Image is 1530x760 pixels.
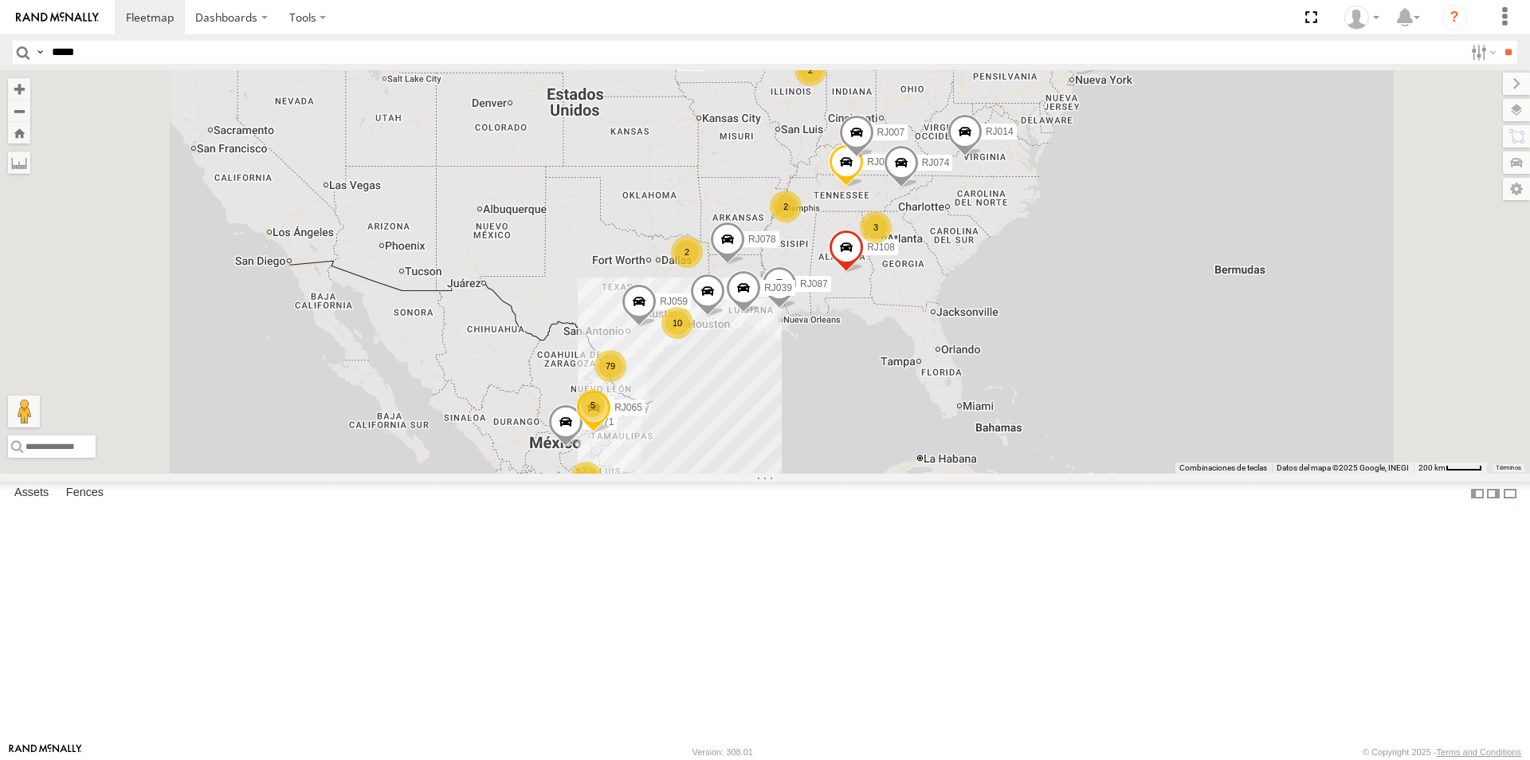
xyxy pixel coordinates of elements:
div: 5 [577,389,609,421]
button: Zoom Home [8,122,30,144]
div: Version: 308.01 [692,747,753,757]
span: RJ078 [748,234,776,245]
button: Escala del mapa: 200 km por 42 píxeles [1414,463,1487,474]
button: Zoom out [8,100,30,122]
div: 2 [794,54,826,86]
div: 2 [671,236,703,268]
button: Zoom in [8,78,30,100]
label: Search Query [33,41,46,64]
div: Jose Anaya [1339,6,1385,30]
a: Terms and Conditions [1437,747,1521,757]
span: RJ042 [867,156,895,167]
button: Combinaciones de teclas [1179,463,1267,474]
span: 200 km [1418,463,1446,472]
label: Dock Summary Table to the Left [1469,482,1485,505]
div: 2 [770,191,802,222]
button: Arrastra al hombrecito al mapa para abrir Street View [8,396,40,427]
img: rand-logo.svg [16,12,99,23]
label: Dock Summary Table to the Right [1485,482,1501,505]
a: Visit our Website [9,744,82,760]
span: RJ059 [660,296,688,307]
i: ? [1442,5,1467,30]
div: 2 [571,462,602,494]
span: RJ007 [877,127,905,138]
span: RJ108 [867,242,895,253]
div: 3 [860,211,892,243]
label: Map Settings [1503,178,1530,200]
a: Términos (se abre en una nueva pestaña) [1496,464,1521,471]
label: Fences [58,482,112,505]
span: RJ014 [986,126,1014,137]
span: RJ039 [764,282,792,293]
div: 79 [594,350,626,382]
span: RJ074 [922,157,950,168]
span: RJ087 [800,278,828,289]
span: RJ065 [614,402,642,413]
label: Hide Summary Table [1502,482,1518,505]
div: © Copyright 2025 - [1363,747,1521,757]
label: Assets [6,482,57,505]
span: Datos del mapa ©2025 Google, INEGI [1277,463,1409,472]
div: 10 [661,307,693,339]
label: Search Filter Options [1465,41,1499,64]
label: Measure [8,152,30,174]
